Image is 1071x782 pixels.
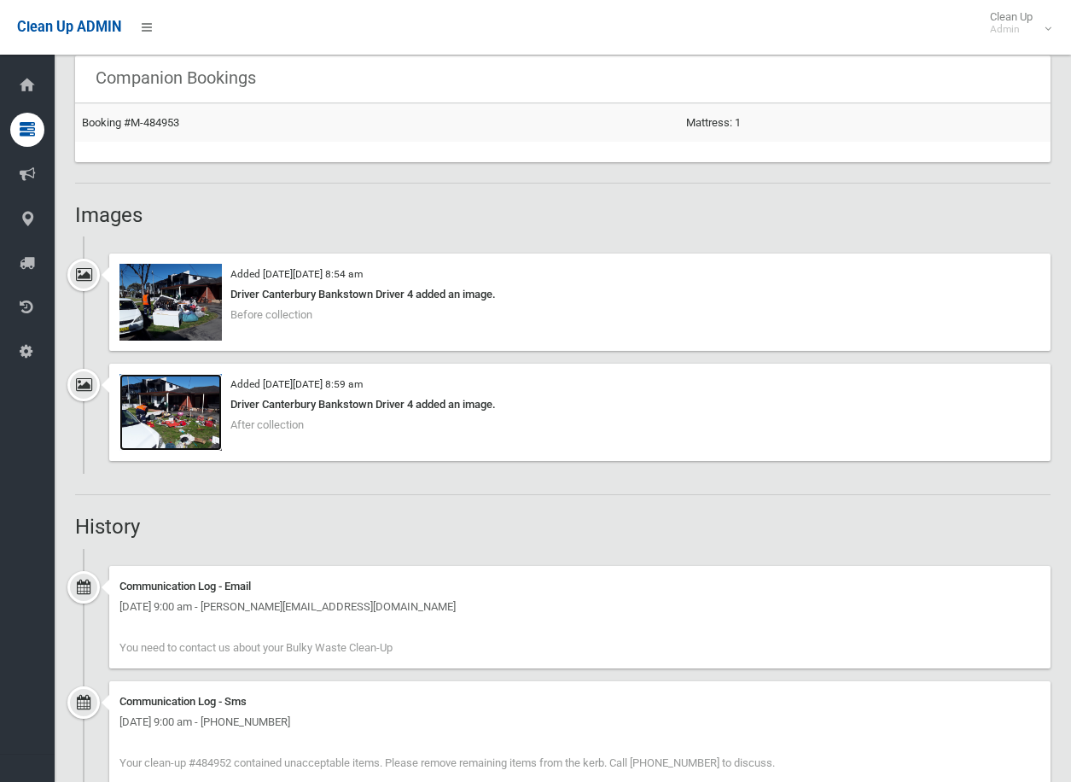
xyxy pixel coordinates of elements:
small: Admin [990,23,1033,36]
a: Booking #M-484953 [82,116,179,129]
h2: Images [75,204,1051,226]
div: Communication Log - Email [119,576,1040,597]
div: Driver Canterbury Bankstown Driver 4 added an image. [119,394,1040,415]
h2: History [75,516,1051,538]
img: 2025-09-2308.59.288182364508948647423.jpg [119,374,222,451]
span: Your clean-up #484952 contained unacceptable items. Please remove remaining items from the kerb. ... [119,756,775,769]
header: Companion Bookings [75,61,276,95]
small: Added [DATE][DATE] 8:54 am [230,268,363,280]
span: Clean Up ADMIN [17,19,121,35]
span: You need to contact us about your Bulky Waste Clean-Up [119,641,393,654]
div: [DATE] 9:00 am - [PERSON_NAME][EMAIL_ADDRESS][DOMAIN_NAME] [119,597,1040,617]
div: Communication Log - Sms [119,692,1040,712]
small: Added [DATE][DATE] 8:59 am [230,378,363,390]
span: Clean Up [981,10,1050,36]
div: Driver Canterbury Bankstown Driver 4 added an image. [119,284,1040,305]
div: [DATE] 9:00 am - [PHONE_NUMBER] [119,712,1040,732]
span: After collection [230,418,304,431]
td: Mattress: 1 [679,103,1051,142]
span: Before collection [230,308,312,321]
img: 2025-09-2308.54.027165856318828710436.jpg [119,264,222,341]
